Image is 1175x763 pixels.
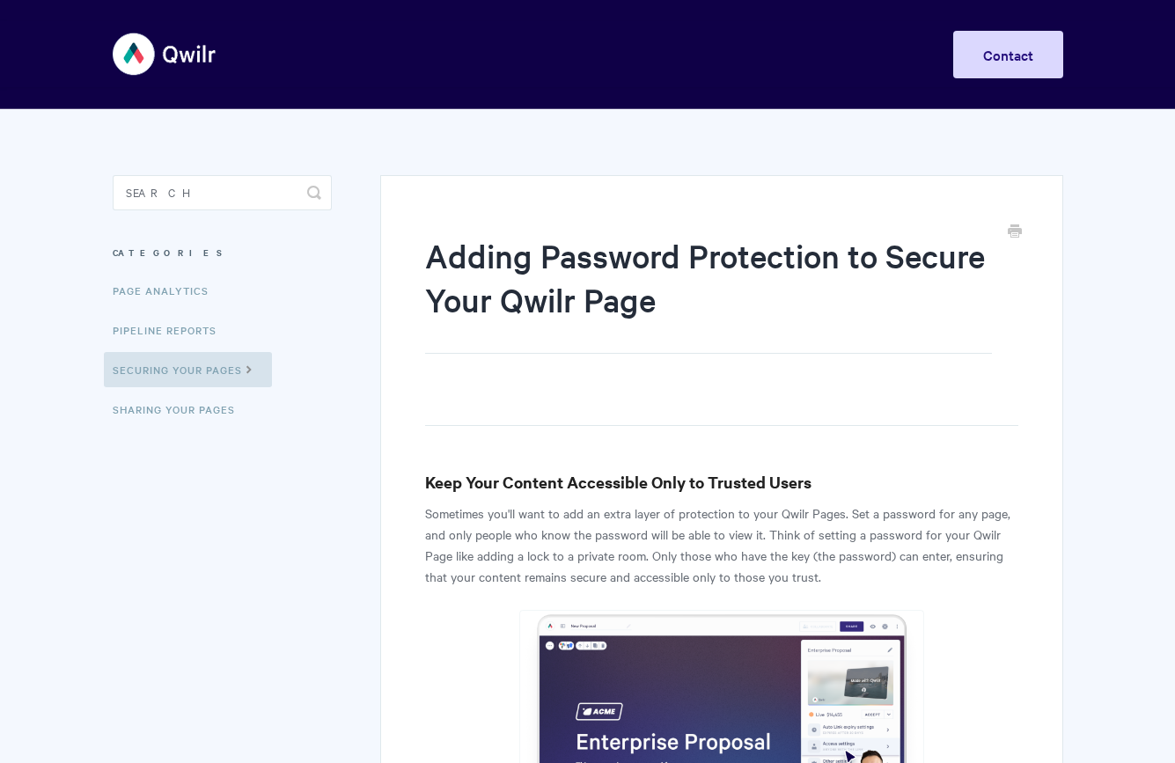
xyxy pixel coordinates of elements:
[1008,223,1022,242] a: Print this Article
[104,352,272,387] a: Securing Your Pages
[425,233,991,354] h1: Adding Password Protection to Secure Your Qwilr Page
[113,237,332,268] h3: Categories
[425,470,1017,495] h3: Keep Your Content Accessible Only to Trusted Users
[113,175,332,210] input: Search
[113,392,248,427] a: Sharing Your Pages
[113,312,230,348] a: Pipeline reports
[113,273,222,308] a: Page Analytics
[953,31,1063,78] a: Contact
[113,21,217,87] img: Qwilr Help Center
[425,503,1017,587] p: Sometimes you'll want to add an extra layer of protection to your Qwilr Pages. Set a password for...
